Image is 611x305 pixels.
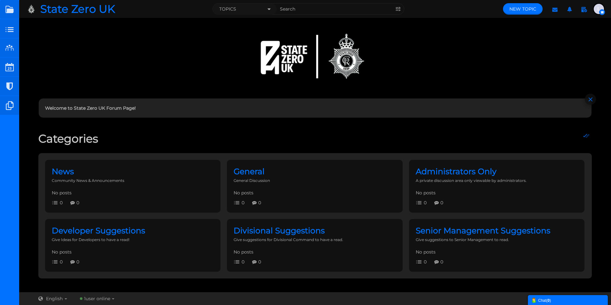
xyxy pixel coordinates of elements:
[242,200,244,206] span: 0
[594,4,604,14] img: vpr4+AAAAAZJREFUAwBzfIMDG6RvGgAAAABJRU5ErkJggg==
[416,167,497,176] span: Administrators Only
[45,105,136,111] strong: Welcome to State Zero UK Forum Page!
[509,6,536,12] span: New Topic
[258,200,261,206] span: 0
[60,200,63,206] span: 0
[416,226,550,235] span: Senior Management Suggestions
[46,296,63,301] span: English
[416,170,497,176] a: Administrators Only
[547,298,550,303] strong: 0
[80,296,114,301] a: 1
[234,167,265,176] span: General
[86,296,110,301] span: user online
[38,132,98,145] a: Categories
[416,229,550,235] a: Senior Management Suggestions
[546,298,551,303] span: ( )
[52,170,74,176] a: News
[258,259,261,265] span: 0
[219,6,236,12] span: Topics
[234,170,265,176] a: General
[60,259,63,265] span: 0
[277,4,392,14] input: Search
[52,226,145,235] span: Developer Suggestions
[234,226,325,235] span: Divisional Suggestions
[440,200,443,206] span: 0
[424,259,427,265] span: 0
[76,200,79,206] span: 0
[424,200,427,206] span: 0
[52,167,74,176] span: News
[40,3,120,15] span: State Zero UK
[76,259,79,265] span: 0
[440,259,443,265] span: 0
[234,229,325,235] a: Divisional Suggestions
[531,297,605,303] div: Chat
[213,4,277,15] button: Topics
[503,3,543,15] a: New Topic
[26,3,120,15] a: State Zero UK
[52,229,145,235] a: Developer Suggestions
[26,4,40,15] img: logo1-removebg-preview.png
[242,259,244,265] span: 0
